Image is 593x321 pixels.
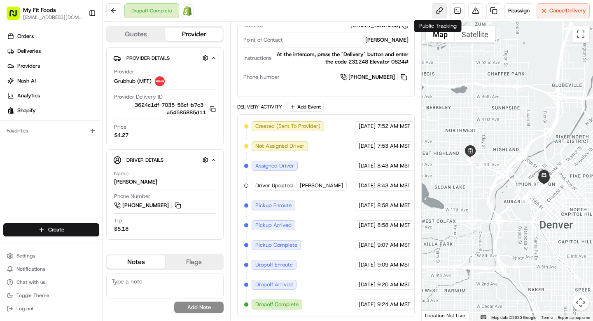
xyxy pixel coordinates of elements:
[126,55,170,61] span: Provider Details
[243,36,283,44] span: Point of Contact
[17,62,40,70] span: Providers
[287,102,324,112] button: Add Event
[286,36,408,44] div: [PERSON_NAME]
[359,241,376,249] span: [DATE]
[476,160,485,169] div: 6
[114,132,128,139] span: $4.27
[491,315,536,320] span: Map data ©2025 Google
[114,68,134,76] span: Provider
[182,6,192,16] img: Shopify
[58,182,100,189] a: Powered byPylon
[17,77,36,85] span: Nash AI
[558,315,591,320] a: Report a map error
[508,7,530,14] span: Reassign
[26,128,88,135] span: Wisdom [PERSON_NAME]
[541,315,553,320] a: Terms
[300,182,343,189] span: [PERSON_NAME]
[16,279,47,286] span: Chat with us!
[37,87,113,94] div: We're available if you need us!
[504,3,533,18] button: Reassign
[359,281,376,288] span: [DATE]
[114,78,152,85] span: Grubhub (MFF)
[165,255,223,269] button: Flags
[5,159,66,174] a: 📗Knowledge Base
[359,162,376,170] span: [DATE]
[3,74,103,87] a: Nash AI
[89,128,92,135] span: •
[114,170,128,177] span: Name
[17,47,41,55] span: Deliveries
[113,153,217,167] button: Driver Details
[16,253,35,259] span: Settings
[16,292,49,299] span: Toggle Theme
[128,106,150,116] button: See all
[377,281,411,288] span: 9:20 AM MST
[17,107,36,114] span: Shopify
[549,7,586,14] span: Cancel Delivery
[114,217,122,224] span: Tip
[572,26,589,42] button: Toggle fullscreen view
[3,124,99,137] div: Favorites
[520,194,529,203] div: 8
[8,8,25,25] img: Nash
[424,310,451,321] a: Open this area in Google Maps (opens a new window)
[377,162,411,170] span: 8:43 AM MST
[3,59,103,73] a: Providers
[237,104,282,110] div: Delivery Activity
[377,142,411,150] span: 7:53 AM MST
[422,310,469,321] div: Location Not Live
[359,301,376,308] span: [DATE]
[455,26,495,42] button: Show satellite imagery
[126,157,163,163] span: Driver Details
[113,51,217,65] button: Provider Details
[8,79,23,94] img: 1736555255976-a54dd68f-1ca7-489b-9aae-adbdc363a1c4
[537,3,590,18] button: CancelDelivery
[3,276,99,288] button: Chat with us!
[8,107,53,114] div: Past conversations
[114,201,182,210] a: [PHONE_NUMBER]
[114,101,216,116] button: 3624c1df-7035-56cf-b7c3-a54585885d11
[534,185,543,194] div: 9
[255,241,297,249] span: Pickup Complete
[114,193,150,200] span: Phone Number
[340,73,409,82] a: [PHONE_NUMBER]
[107,28,165,41] button: Quotes
[377,301,411,308] span: 9:24 AM MST
[3,45,103,58] a: Deliveries
[377,222,411,229] span: 8:58 AM MST
[359,123,376,130] span: [DATE]
[426,26,455,42] button: Show street map
[23,6,56,14] button: My Fit Foods
[255,162,294,170] span: Assigned Driver
[255,261,293,269] span: Dropoff Enroute
[255,222,292,229] span: Pickup Arrived
[377,202,411,209] span: 8:58 AM MST
[377,123,411,130] span: 7:52 AM MST
[514,184,523,193] div: 7
[70,163,76,170] div: 💻
[3,303,99,314] button: Log out
[243,73,280,81] span: Phone Number
[16,162,63,170] span: Knowledge Base
[255,301,299,308] span: Dropoff Complete
[8,33,150,46] p: Welcome 👋
[414,20,462,32] div: Public Tracking
[243,54,271,62] span: Instructions
[275,51,408,66] div: At the intercom, press the "Delivery" button and enter the code 231248 Elevator 0824#
[37,79,135,87] div: Start new chat
[377,241,411,249] span: 9:07 AM MST
[140,81,150,91] button: Start new chat
[3,250,99,262] button: Settings
[21,53,136,62] input: Clear
[66,159,135,174] a: 💻API Documentation
[3,3,85,23] button: My Fit Foods[EMAIL_ADDRESS][DOMAIN_NAME]
[8,120,21,136] img: Wisdom Oko
[255,281,293,288] span: Dropoff Arrived
[8,163,15,170] div: 📗
[82,182,100,189] span: Pylon
[16,305,33,312] span: Log out
[114,123,126,131] span: Price
[114,93,163,101] span: Provider Delivery ID
[377,182,411,189] span: 8:43 AM MST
